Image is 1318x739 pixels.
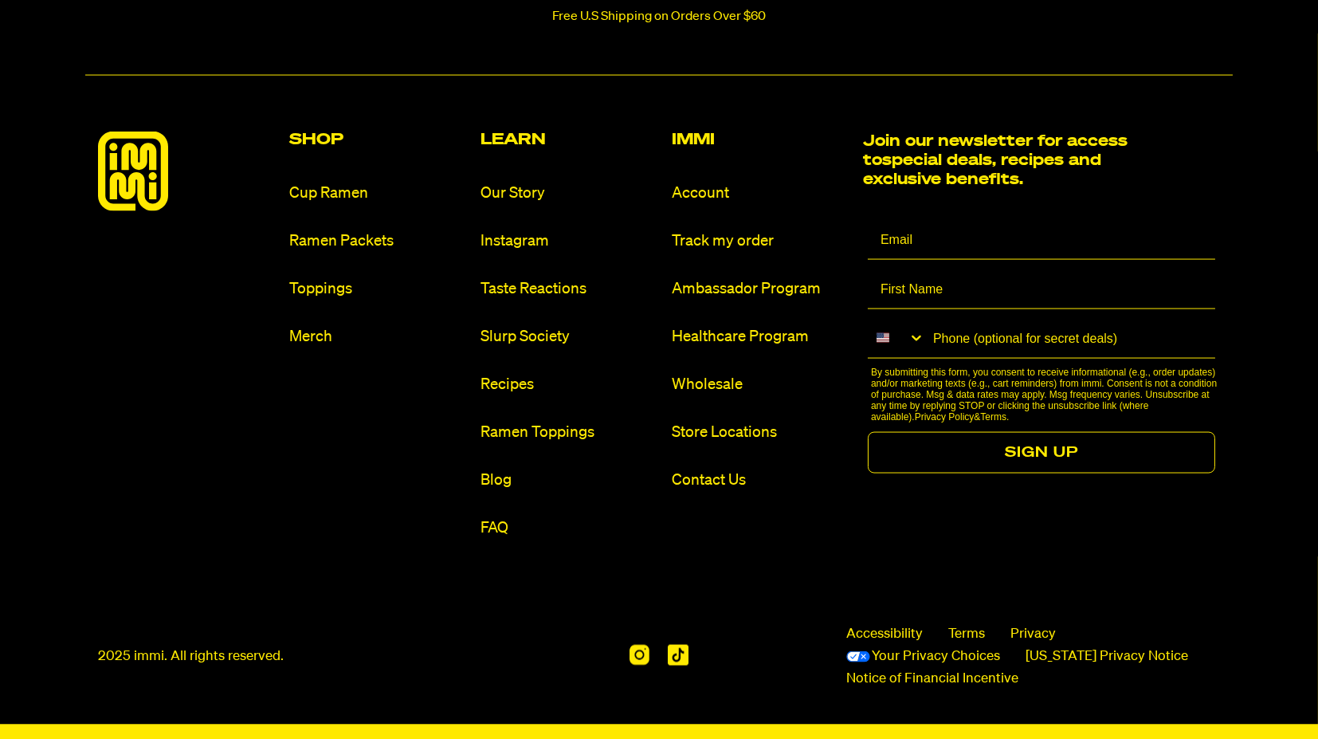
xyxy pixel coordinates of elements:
[481,517,659,539] a: FAQ
[481,374,659,395] a: Recipes
[630,645,649,666] img: Instagram
[481,470,659,491] a: Blog
[672,326,850,348] a: Healthcare Program
[868,432,1215,474] button: SIGN UP
[98,132,168,211] img: immieats
[672,132,850,147] h2: Immi
[289,132,468,147] h2: Shop
[98,647,284,666] p: 2025 immi. All rights reserved.
[672,422,850,443] a: Store Locations
[846,625,923,644] span: Accessibility
[481,230,659,252] a: Instagram
[925,319,1215,358] input: Phone (optional for secret deals)
[672,278,850,300] a: Ambassador Program
[289,230,468,252] a: Ramen Packets
[915,411,975,423] a: Privacy Policy
[481,183,659,204] a: Our Story
[289,326,468,348] a: Merch
[672,230,850,252] a: Track my order
[668,645,688,666] img: TikTok
[672,183,850,204] a: Account
[980,411,1006,423] a: Terms
[552,10,766,24] p: Free U.S Shipping on Orders Over $60
[672,470,850,491] a: Contact Us
[1026,647,1188,666] a: [US_STATE] Privacy Notice
[289,183,468,204] a: Cup Ramen
[481,422,659,443] a: Ramen Toppings
[877,332,889,344] img: United States
[672,374,850,395] a: Wholesale
[846,647,1000,666] a: Your Privacy Choices
[863,132,1138,189] h2: Join our newsletter for access to special deals, recipes and exclusive benefits.
[289,278,468,300] a: Toppings
[868,269,1215,309] input: First Name
[481,278,659,300] a: Taste Reactions
[481,326,659,348] a: Slurp Society
[846,651,870,662] img: California Consumer Privacy Act (CCPA) Opt-Out Icon
[948,625,985,644] a: Terms
[868,319,925,357] button: Search Countries
[868,220,1215,260] input: Email
[481,132,659,147] h2: Learn
[1010,625,1056,644] a: Privacy
[871,367,1220,423] p: By submitting this form, you consent to receive informational (e.g., order updates) and/or market...
[846,670,1018,689] a: Notice of Financial Incentive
